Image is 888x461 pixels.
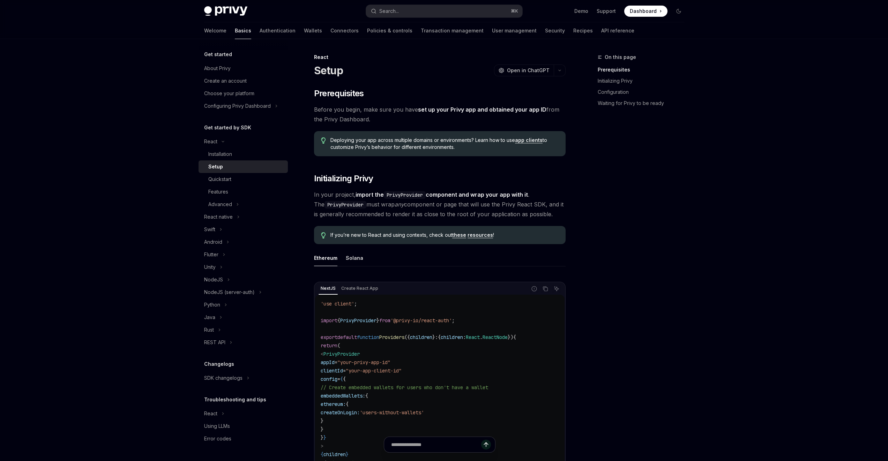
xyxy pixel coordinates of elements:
[494,65,554,76] button: Open in ChatGPT
[204,374,242,382] div: SDK changelogs
[314,88,364,99] span: Prerequisites
[673,6,684,17] button: Toggle dark mode
[435,334,438,340] span: :
[337,317,340,324] span: {
[199,286,288,298] button: Toggle NodeJS (server-auth) section
[421,22,484,39] a: Transaction management
[199,432,288,445] a: Error codes
[346,401,349,407] span: {
[199,336,288,349] button: Toggle REST API section
[356,191,528,198] strong: import the component and wrap your app with it
[480,334,483,340] span: .
[452,232,466,238] a: these
[204,301,220,309] div: Python
[199,100,288,112] button: Toggle Configuring Privy Dashboard section
[343,368,346,374] span: =
[204,434,231,443] div: Error codes
[208,150,232,158] div: Installation
[199,75,288,87] a: Create an account
[404,334,410,340] span: ({
[199,420,288,432] a: Using LLMs
[321,232,326,239] svg: Tip
[204,123,251,132] h5: Get started by SDK
[601,22,634,39] a: API reference
[199,211,288,223] button: Toggle React native section
[204,263,216,271] div: Unity
[204,64,231,73] div: About Privy
[376,317,379,324] span: }
[379,7,399,15] div: Search...
[204,50,232,59] h5: Get started
[598,98,690,109] a: Waiting for Privy to be ready
[337,376,340,382] span: =
[204,225,215,234] div: Swift
[410,334,432,340] span: children
[204,313,215,322] div: Java
[598,86,690,98] a: Configuration
[204,22,226,39] a: Welcome
[208,163,223,171] div: Setup
[199,372,288,384] button: Toggle SDK changelogs section
[314,190,566,219] span: In your project, . The must wrap component or page that will use the Privy React SDK, and it is g...
[365,393,368,399] span: {
[321,359,335,365] span: appId
[574,8,588,15] a: Demo
[321,401,346,407] span: ethereum:
[513,334,516,340] span: {
[346,250,363,266] div: Solana
[314,173,373,184] span: Initializing Privy
[492,22,537,39] a: User management
[330,22,359,39] a: Connectors
[199,186,288,198] a: Features
[199,87,288,100] a: Choose your platform
[321,368,343,374] span: clientId
[204,275,223,284] div: NodeJS
[199,173,288,186] a: Quickstart
[199,273,288,286] button: Toggle NodeJS section
[340,317,376,324] span: PrivyProvider
[468,232,493,238] a: resources
[391,437,481,452] input: Ask a question...
[204,326,214,334] div: Rust
[199,324,288,336] button: Toggle Rust section
[598,75,690,86] a: Initializing Privy
[346,368,402,374] span: "your-app-client-id"
[314,54,566,61] div: React
[466,334,480,340] span: React
[199,135,288,148] button: Toggle React section
[541,284,550,293] button: Copy the contents from the code block
[314,64,343,77] h1: Setup
[314,105,566,124] span: Before you begin, make sure you have from the Privy Dashboard.
[204,360,234,368] h5: Changelogs
[379,334,404,340] span: Providers
[452,317,455,324] span: ;
[379,317,390,324] span: from
[204,6,247,16] img: dark logo
[204,89,254,98] div: Choose your platform
[204,338,225,347] div: REST API
[204,250,218,259] div: Flutter
[367,22,412,39] a: Policies & controls
[343,376,346,382] span: {
[323,351,360,357] span: PrivyProvider
[418,106,546,113] a: set up your Privy app and obtained your app ID
[204,395,266,404] h5: Troubleshooting and tips
[508,334,513,340] span: })
[507,67,550,74] span: Open in ChatGPT
[337,334,357,340] span: default
[511,8,518,14] span: ⌘ K
[321,334,337,340] span: export
[552,284,561,293] button: Ask AI
[335,359,337,365] span: =
[360,409,424,416] span: 'users-without-wallets'
[199,236,288,248] button: Toggle Android section
[390,317,452,324] span: '@privy-io/react-auth'
[321,342,337,349] span: return
[366,5,522,17] button: Open search
[204,409,217,418] div: React
[235,22,251,39] a: Basics
[321,409,360,416] span: createOnLogin:
[384,191,426,199] code: PrivyProvider
[321,426,323,432] span: }
[199,248,288,261] button: Toggle Flutter section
